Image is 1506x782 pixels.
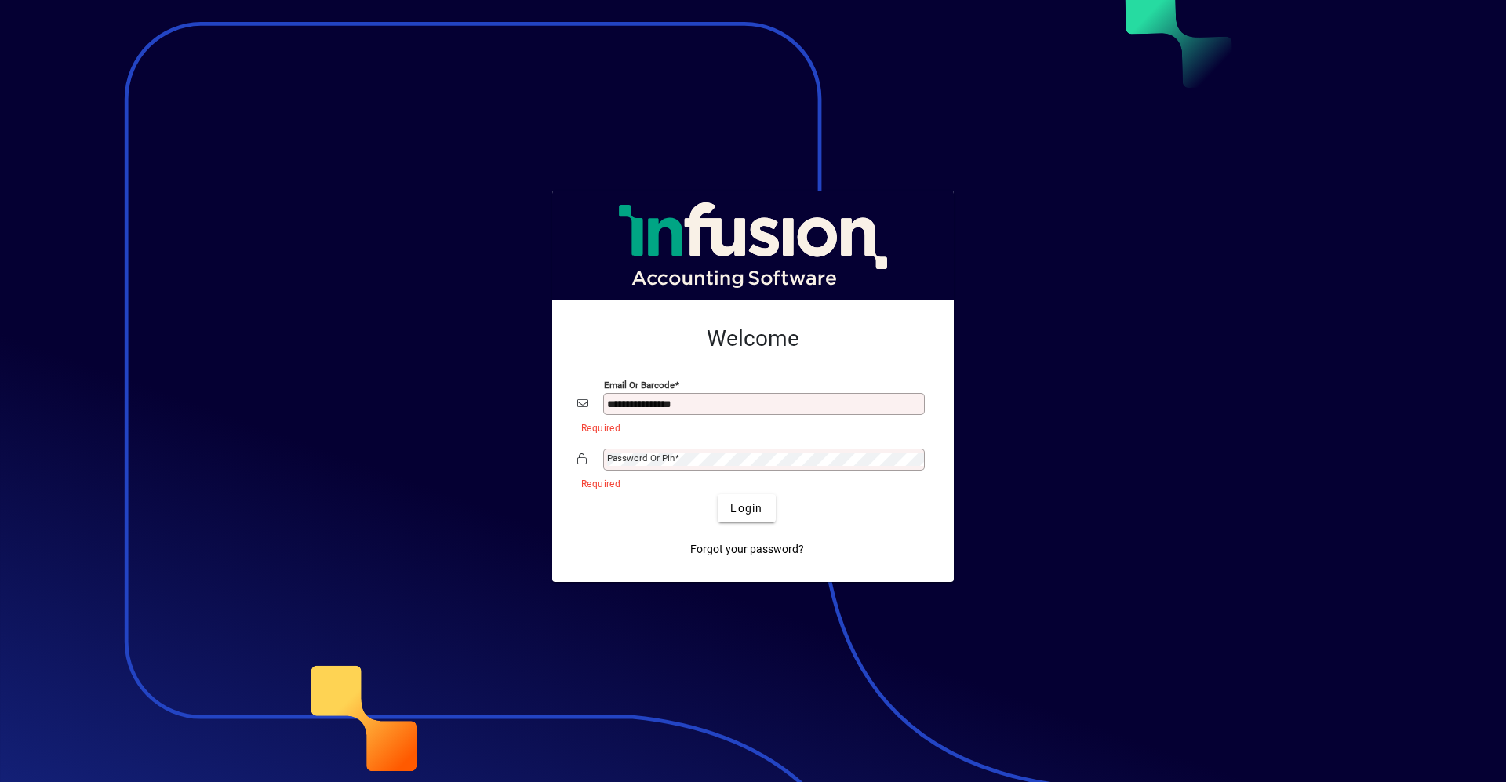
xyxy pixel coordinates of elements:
[607,453,675,464] mat-label: Password or Pin
[577,326,929,352] h2: Welcome
[690,541,804,558] span: Forgot your password?
[684,535,810,563] a: Forgot your password?
[604,380,675,391] mat-label: Email or Barcode
[730,500,762,517] span: Login
[581,419,916,435] mat-error: Required
[718,494,775,522] button: Login
[581,475,916,491] mat-error: Required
